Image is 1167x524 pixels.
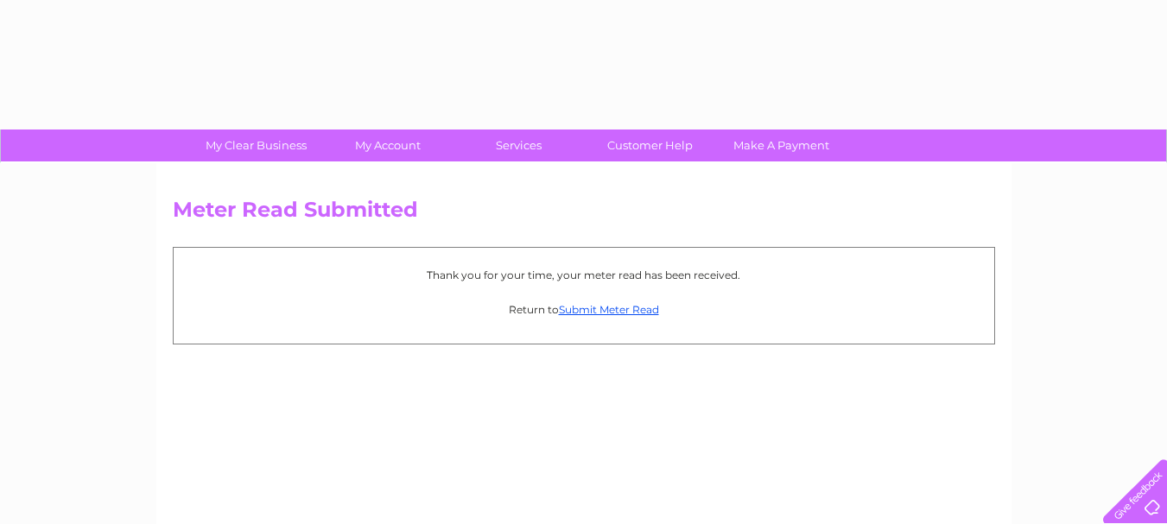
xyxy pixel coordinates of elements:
[447,129,590,161] a: Services
[185,129,327,161] a: My Clear Business
[316,129,459,161] a: My Account
[559,303,659,316] a: Submit Meter Read
[173,198,995,230] h2: Meter Read Submitted
[182,301,986,318] p: Return to
[579,129,721,161] a: Customer Help
[182,267,986,283] p: Thank you for your time, your meter read has been received.
[710,129,853,161] a: Make A Payment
